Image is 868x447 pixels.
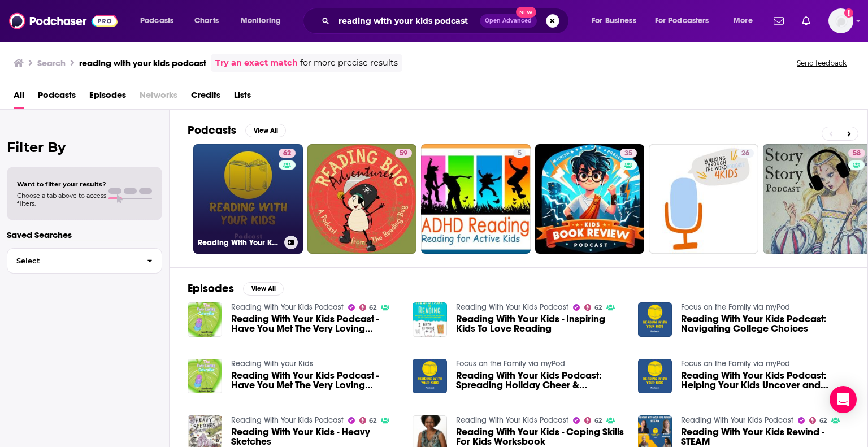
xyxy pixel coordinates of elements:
[819,418,827,423] span: 62
[413,302,447,337] img: Reading With Your Kids - Inspiring Kids To Love Reading
[844,8,853,18] svg: Add a profile image
[594,418,602,423] span: 62
[516,7,536,18] span: New
[334,12,480,30] input: Search podcasts, credits, & more...
[245,124,286,137] button: View All
[456,427,624,446] a: Reading With Your Kids - Coping Skills For Kids Worksbook
[853,148,861,159] span: 58
[234,86,251,109] a: Lists
[848,149,865,158] a: 58
[830,386,857,413] div: Open Intercom Messenger
[518,148,522,159] span: 5
[421,144,531,254] a: 5
[638,359,672,393] img: Reading With Your Kids Podcast: Helping Your Kids Uncover and Embrace Their Remarkable Selves
[726,12,767,30] button: open menu
[737,149,754,158] a: 26
[592,13,636,29] span: For Business
[7,229,162,240] p: Saved Searches
[681,314,849,333] a: Reading With Your Kids Podcast: Navigating College Choices
[828,8,853,33] span: Logged in as mfurr
[215,57,298,70] a: Try an exact match
[359,417,377,424] a: 62
[395,149,412,158] a: 59
[17,192,106,207] span: Choose a tab above to access filters.
[655,13,709,29] span: For Podcasters
[513,149,526,158] a: 5
[681,371,849,390] a: Reading With Your Kids Podcast: Helping Your Kids Uncover and Embrace Their Remarkable Selves
[681,302,790,312] a: Focus on the Family via myPod
[681,359,790,368] a: Focus on the Family via myPod
[187,12,225,30] a: Charts
[231,371,400,390] a: Reading With Your Kids Podcast - Have You Met The Very Loving Caterpillar
[37,58,66,68] h3: Search
[17,180,106,188] span: Want to filter your results?
[741,148,749,159] span: 26
[193,144,303,254] a: 62Reading With Your Kids Podcast
[624,148,632,159] span: 35
[400,148,407,159] span: 59
[369,305,376,310] span: 62
[188,359,222,393] img: Reading With Your Kids Podcast - Have You Met The Very Loving Caterpillar
[535,144,645,254] a: 35
[797,11,815,31] a: Show notifications dropdown
[231,359,313,368] a: Reading With your Kids
[198,238,280,248] h3: Reading With Your Kids Podcast
[7,257,138,264] span: Select
[648,12,726,30] button: open menu
[140,13,173,29] span: Podcasts
[241,13,281,29] span: Monitoring
[638,302,672,337] img: Reading With Your Kids Podcast: Navigating College Choices
[828,8,853,33] img: User Profile
[456,415,568,425] a: Reading With Your Kids Podcast
[809,417,827,424] a: 62
[456,371,624,390] a: Reading With Your Kids Podcast: Spreading Holiday Cheer & Combatting Loneliness
[243,282,284,296] button: View All
[359,304,377,311] a: 62
[456,302,568,312] a: Reading With Your Kids Podcast
[279,149,296,158] a: 62
[584,12,650,30] button: open menu
[456,359,565,368] a: Focus on the Family via myPod
[307,144,417,254] a: 59
[89,86,126,109] span: Episodes
[584,304,602,311] a: 62
[194,13,219,29] span: Charts
[594,305,602,310] span: 62
[188,302,222,337] img: Reading With Your Kids Podcast - Have You Met The Very Loving Caterpillar
[188,123,286,137] a: PodcastsView All
[413,359,447,393] img: Reading With Your Kids Podcast: Spreading Holiday Cheer & Combatting Loneliness
[132,12,188,30] button: open menu
[485,18,532,24] span: Open Advanced
[191,86,220,109] a: Credits
[681,427,849,446] span: Reading With Your Kids Rewind - STEAM
[480,14,537,28] button: Open AdvancedNew
[681,415,793,425] a: Reading With Your Kids Podcast
[649,144,758,254] a: 26
[456,314,624,333] span: Reading With Your Kids - Inspiring Kids To Love Reading
[231,427,400,446] a: Reading With Your Kids - Heavy Sketches
[584,417,602,424] a: 62
[7,139,162,155] h2: Filter By
[79,58,206,68] h3: reading with your kids podcast
[369,418,376,423] span: 62
[188,281,284,296] a: EpisodesView All
[9,10,118,32] img: Podchaser - Follow, Share and Rate Podcasts
[14,86,24,109] a: All
[38,86,76,109] a: Podcasts
[188,281,234,296] h2: Episodes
